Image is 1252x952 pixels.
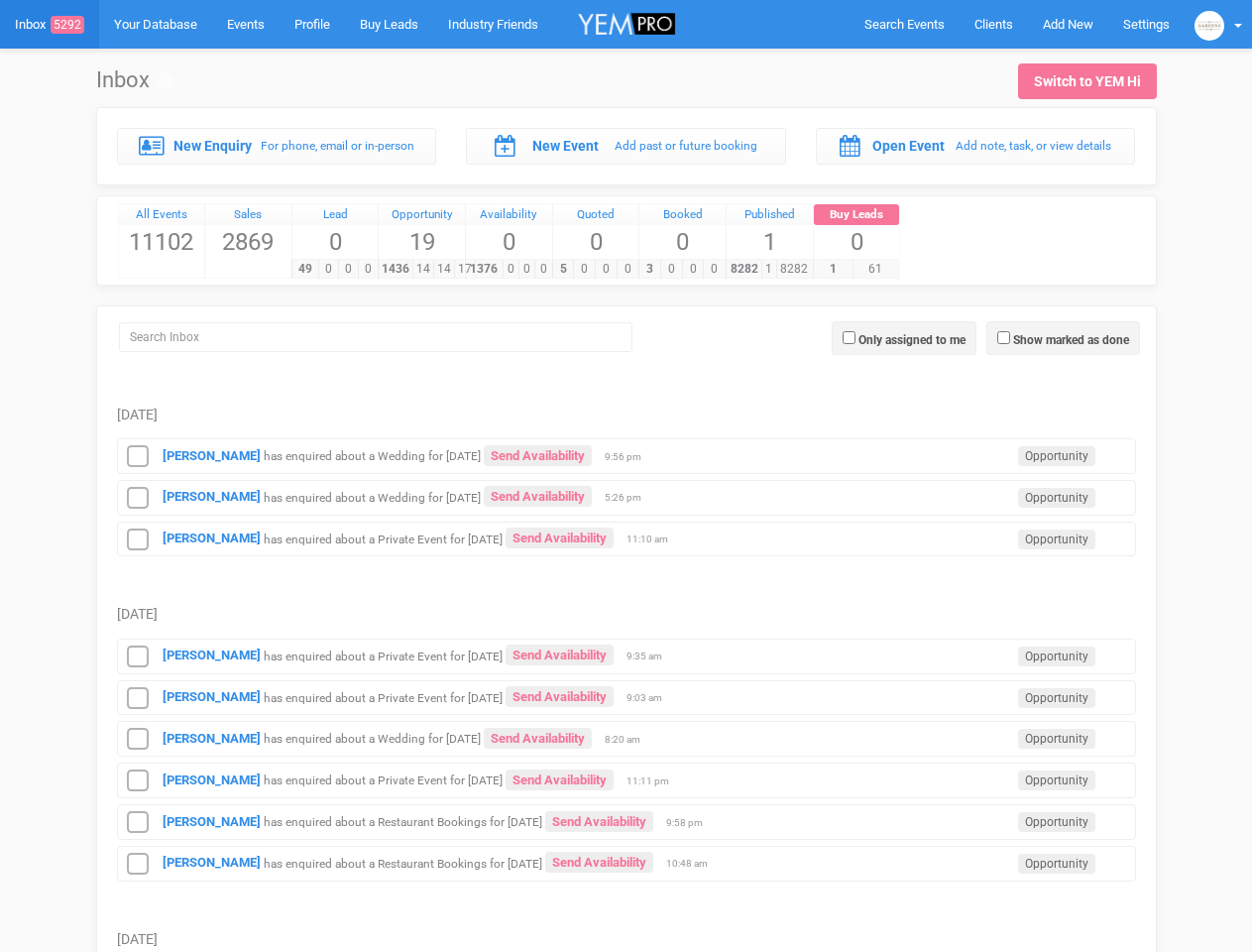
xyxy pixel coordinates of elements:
[51,16,84,34] span: 5292
[117,128,437,164] a: New Enquiry For phone, email or in-person
[532,136,599,156] label: New Event
[1013,331,1129,349] label: Show marked as done
[626,691,676,705] span: 9:03 am
[727,225,813,259] span: 1
[503,260,519,279] span: 0
[1018,446,1095,466] span: Opportunity
[552,260,575,279] span: 5
[205,204,291,226] a: Sales
[96,68,172,92] h1: Inbox
[666,857,716,871] span: 10:48 am
[814,225,900,259] span: 0
[264,532,503,545] small: has enquired about a Private Event for [DATE]
[264,649,503,662] small: has enquired about a Private Event for [DATE]
[615,139,757,153] small: Add past or future booking
[726,260,762,279] span: 8282
[318,260,339,279] span: 0
[727,204,813,226] a: Published
[338,260,359,279] span: 0
[264,773,503,787] small: has enquired about a Private Event for [DATE]
[163,689,261,704] a: [PERSON_NAME]
[433,260,455,279] span: 14
[117,408,1136,422] h5: [DATE]
[292,204,379,226] a: Lead
[626,774,676,788] span: 11:11 pm
[639,204,726,226] a: Booked
[605,450,654,464] span: 9:56 pm
[466,128,786,164] a: New Event Add past or future booking
[173,136,252,156] label: New Enquiry
[1018,729,1095,749] span: Opportunity
[264,690,503,704] small: has enquired about a Private Event for [DATE]
[264,856,542,870] small: has enquired about a Restaurant Bookings for [DATE]
[816,128,1136,164] a: Open Event Add note, task, or view details
[605,491,654,505] span: 5:26 pm
[119,204,205,226] a: All Events
[703,260,726,279] span: 0
[119,225,205,259] span: 11102
[358,260,379,279] span: 0
[858,331,966,349] label: Only assigned to me
[264,490,481,504] small: has enquired about a Wedding for [DATE]
[956,139,1111,153] small: Add note, task, or view details
[1018,688,1095,708] span: Opportunity
[638,260,661,279] span: 3
[595,260,618,279] span: 0
[163,855,261,870] strong: [PERSON_NAME]
[1018,812,1095,832] span: Opportunity
[1034,71,1141,91] div: Switch to YEM Hi
[761,260,777,279] span: 1
[626,650,676,663] span: 9:35 am
[626,533,676,546] span: 11:10 am
[379,225,465,259] span: 19
[205,225,291,259] span: 2869
[545,852,653,873] a: Send Availability
[163,448,261,463] a: [PERSON_NAME]
[465,260,503,279] span: 1376
[553,225,639,259] span: 0
[454,260,476,279] span: 17
[484,728,592,749] a: Send Availability
[163,531,261,545] a: [PERSON_NAME]
[813,260,854,279] span: 1
[682,260,705,279] span: 0
[573,260,596,279] span: 0
[378,260,413,279] span: 1436
[506,770,614,790] a: Send Availability
[660,260,683,279] span: 0
[639,225,726,259] span: 0
[117,932,1136,947] h5: [DATE]
[617,260,639,279] span: 0
[605,733,654,747] span: 8:20 am
[264,732,481,746] small: has enquired about a Wedding for [DATE]
[776,260,813,279] span: 8282
[379,204,465,226] a: Opportunity
[1043,17,1093,32] span: Add New
[1195,11,1224,41] img: open-uri20240808-2-z9o2v
[292,225,379,259] span: 0
[814,204,900,226] a: Buy Leads
[484,445,592,466] a: Send Availability
[666,816,716,830] span: 9:58 pm
[163,814,261,829] a: [PERSON_NAME]
[864,17,945,32] span: Search Events
[163,731,261,746] a: [PERSON_NAME]
[1018,771,1095,790] span: Opportunity
[466,204,552,226] a: Availability
[261,139,414,153] small: For phone, email or in-person
[163,648,261,662] a: [PERSON_NAME]
[163,773,261,787] strong: [PERSON_NAME]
